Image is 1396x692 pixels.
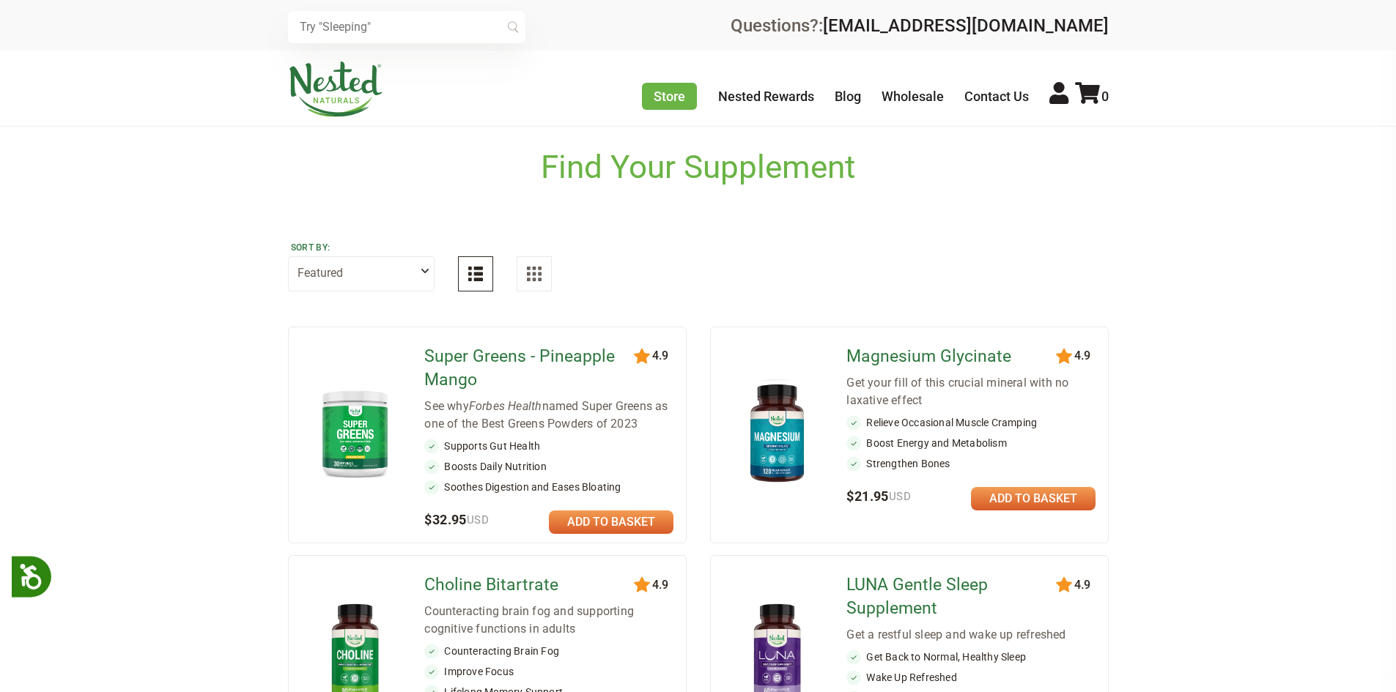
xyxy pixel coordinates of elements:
span: 0 [1101,89,1109,104]
em: Forbes Health [469,399,542,413]
a: Magnesium Glycinate [846,345,1058,368]
h1: Find Your Supplement [541,149,855,186]
a: Store [642,83,697,110]
li: Counteracting Brain Fog [424,644,673,658]
li: Boost Energy and Metabolism [846,436,1096,450]
li: Wake Up Refreshed [846,670,1096,685]
li: Relieve Occasional Muscle Cramping [846,415,1096,430]
span: USD [889,490,911,503]
span: $21.95 [846,488,911,504]
img: List [468,267,483,281]
a: [EMAIL_ADDRESS][DOMAIN_NAME] [823,15,1109,36]
li: Improve Focus [424,664,673,679]
a: Choline Bitartrate [424,573,636,597]
a: Super Greens - Pineapple Mango [424,345,636,392]
a: Contact Us [964,89,1029,104]
img: Grid [527,267,542,281]
div: Get your fill of this crucial mineral with no laxative effect [846,374,1096,409]
li: Strengthen Bones [846,456,1096,471]
div: Counteracting brain fog and supporting cognitive functions in adults [424,603,673,638]
a: Wholesale [882,89,944,104]
div: Questions?: [731,17,1109,34]
li: Get Back to Normal, Healthy Sleep [846,650,1096,664]
img: Nested Naturals [288,62,383,117]
a: LUNA Gentle Sleep Supplement [846,573,1058,620]
img: Magnesium Glycinate [734,377,820,489]
span: USD [467,513,489,527]
input: Try "Sleeping" [288,11,525,43]
li: Soothes Digestion and Eases Bloating [424,480,673,494]
li: Supports Gut Health [424,439,673,453]
a: 0 [1075,89,1109,104]
div: Get a restful sleep and wake up refreshed [846,626,1096,644]
a: Nested Rewards [718,89,814,104]
label: Sort by: [291,242,432,253]
span: $32.95 [424,512,489,527]
img: Super Greens - Pineapple Mango [312,384,398,483]
a: Blog [835,89,861,104]
div: See why named Super Greens as one of the Best Greens Powders of 2023 [424,398,673,433]
li: Boosts Daily Nutrition [424,459,673,474]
